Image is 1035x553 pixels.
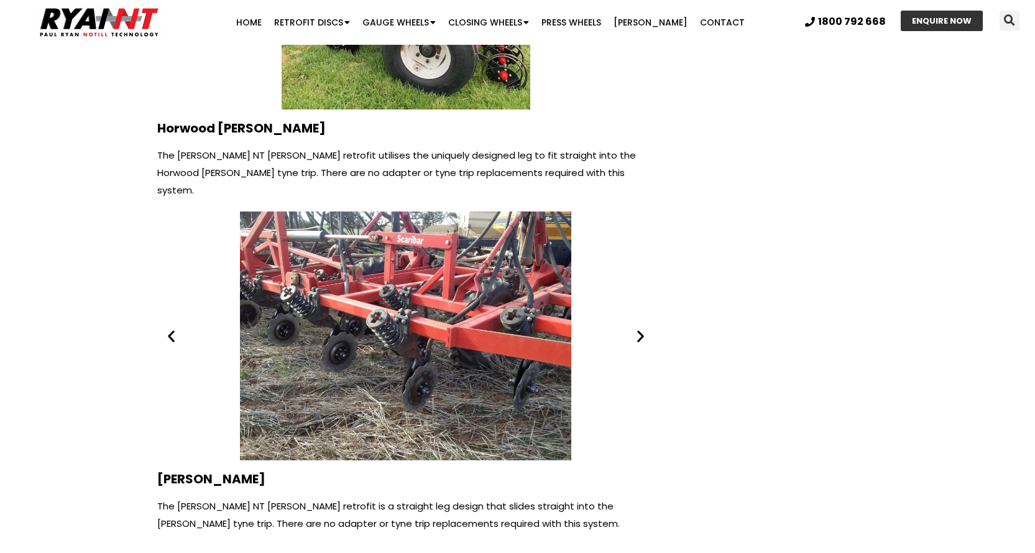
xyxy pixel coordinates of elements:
a: Gauge Wheels [356,10,442,35]
nav: Menu [201,10,781,35]
a: ENQUIRE NOW [901,11,983,31]
p: The [PERSON_NAME] NT [PERSON_NAME] retrofit utilises the uniquely designed leg to fit straight in... [157,147,655,199]
a: 1800 792 668 [805,17,886,27]
div: Slides [157,211,655,460]
a: Contact [694,10,751,35]
img: Ryan NT logo [37,3,162,42]
span: ENQUIRE NOW [912,17,972,25]
div: 1 / 9 [157,211,655,460]
a: [PERSON_NAME] [607,10,694,35]
div: Next slide [633,328,648,343]
div: Previous slide [163,328,179,343]
a: Retrofit Discs [268,10,356,35]
span: 1800 792 668 [818,17,886,27]
h3: Horwood [PERSON_NAME] [157,122,655,134]
a: Home [230,10,268,35]
a: Closing Wheels [442,10,535,35]
div: Search [1000,11,1019,30]
a: Press Wheels [535,10,607,35]
p: The [PERSON_NAME] NT [PERSON_NAME] retrofit is a straight leg design that slides straight into th... [157,498,655,532]
h3: [PERSON_NAME] [157,473,655,485]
